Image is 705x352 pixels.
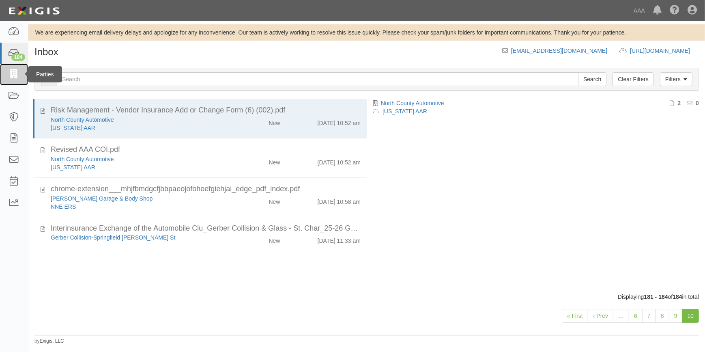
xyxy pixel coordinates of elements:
a: 8 [656,309,669,323]
div: New [269,155,280,166]
a: [US_STATE] AAR [383,108,427,114]
a: « First [562,309,588,323]
a: 6 [629,309,643,323]
img: logo-5460c22ac91f19d4615b14bd174203de0afe785f0fc80cf4dbbc73dc1793850b.png [6,4,62,18]
div: California AAR [51,124,226,132]
a: [US_STATE] AAR [51,125,95,131]
a: Exigis, LLC [40,338,64,344]
a: 9 [669,309,683,323]
div: New [269,116,280,127]
a: North County Automotive [51,156,114,162]
a: … [613,309,629,323]
div: California AAR [51,163,226,171]
small: by [34,338,64,345]
div: Displaying of in total [28,293,705,301]
div: Parties [28,66,62,82]
a: North County Automotive [51,117,114,123]
a: 10 [682,309,699,323]
input: Search [57,72,578,86]
a: [US_STATE] AAR [51,164,95,171]
div: chrome-extension___mhjfbmdgcfjbbpaeojofohoefgiehjai_edge_pdf_index.pdf [51,184,361,194]
a: [URL][DOMAIN_NAME] [630,48,699,54]
i: Help Center - Complianz [670,6,679,15]
a: 7 [642,309,656,323]
div: Gerber Collision-Springfield Kingsley St [51,233,226,242]
a: Filters [660,72,692,86]
div: We are experiencing email delivery delays and apologize for any inconvenience. Our team is active... [28,28,705,37]
div: New [269,233,280,245]
a: [PERSON_NAME] Garage & Body Shop [51,195,153,202]
div: Interinsurance Exchange of the Automobile Clu_Gerber Collision & Glass - St. Char_25-26 GL AUTO U... [51,223,361,234]
div: [DATE] 11:33 am [318,233,361,245]
a: NNE ERS [51,203,76,210]
a: [EMAIL_ADDRESS][DOMAIN_NAME] [511,48,607,54]
a: Clear Filters [613,72,653,86]
b: 0 [696,100,699,106]
b: 2 [677,100,681,106]
div: NNE ERS [51,203,226,211]
div: North County Automotive [51,116,226,124]
div: Beaulieu's Garage & Body Shop [51,194,226,203]
div: Revised AAA COI.pdf [51,145,361,155]
div: [DATE] 10:58 am [318,194,361,206]
b: 181 - 184 [644,294,668,300]
a: North County Automotive [381,100,444,106]
a: ‹ Prev [588,309,613,323]
input: Search [578,72,606,86]
div: [DATE] 10:52 am [318,155,361,166]
div: New [269,194,280,206]
div: 184 [11,54,25,61]
a: AAA [630,2,649,19]
b: 184 [673,294,682,300]
div: North County Automotive [51,155,226,163]
div: [DATE] 10:52 am [318,116,361,127]
h1: Inbox [34,47,58,57]
a: Gerber Collision-Springfield [PERSON_NAME] St [51,234,175,241]
div: Risk Management - Vendor Insurance Add or Change Form (6) (002).pdf [51,105,361,116]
